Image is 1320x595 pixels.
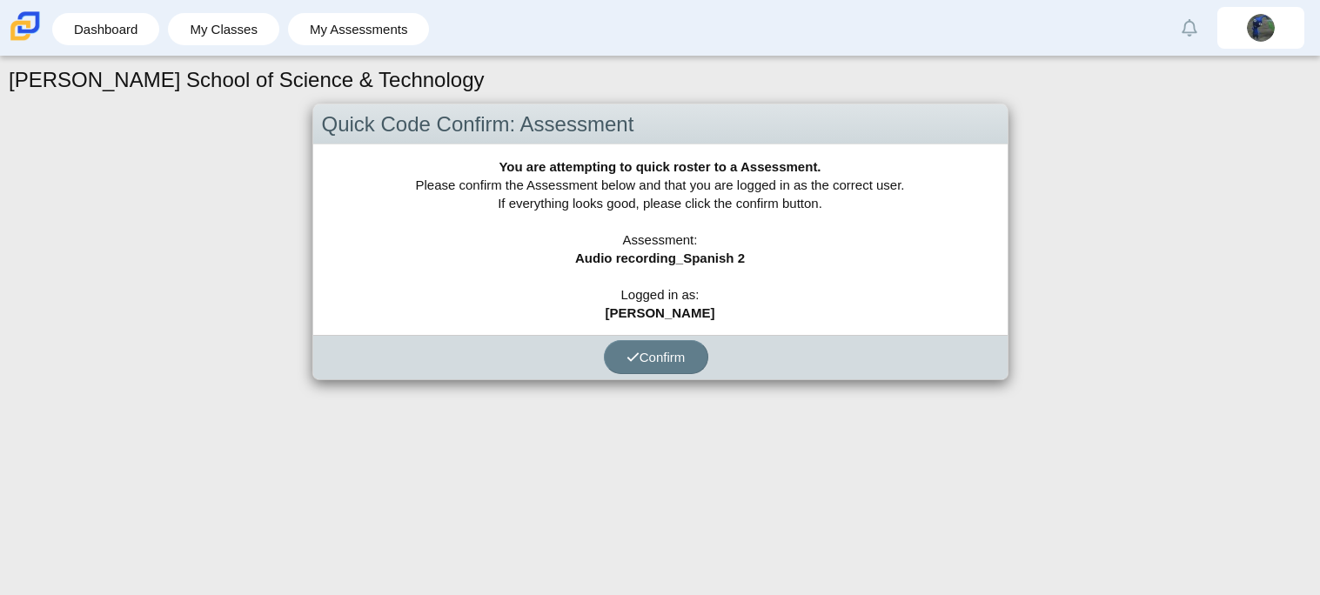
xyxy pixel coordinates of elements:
[313,144,1008,335] div: Please confirm the Assessment below and that you are logged in as the correct user. If everything...
[297,13,421,45] a: My Assessments
[7,32,44,47] a: Carmen School of Science & Technology
[177,13,271,45] a: My Classes
[9,65,485,95] h1: [PERSON_NAME] School of Science & Technology
[61,13,151,45] a: Dashboard
[7,8,44,44] img: Carmen School of Science & Technology
[604,340,708,374] button: Confirm
[499,159,821,174] b: You are attempting to quick roster to a Assessment.
[626,350,686,364] span: Confirm
[1170,9,1209,47] a: Alerts
[1217,7,1304,49] a: melvin.martirriver.Cl35J9
[606,305,715,320] b: [PERSON_NAME]
[575,251,745,265] b: Audio recording_Spanish 2
[313,104,1008,145] div: Quick Code Confirm: Assessment
[1247,14,1275,42] img: melvin.martirriver.Cl35J9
